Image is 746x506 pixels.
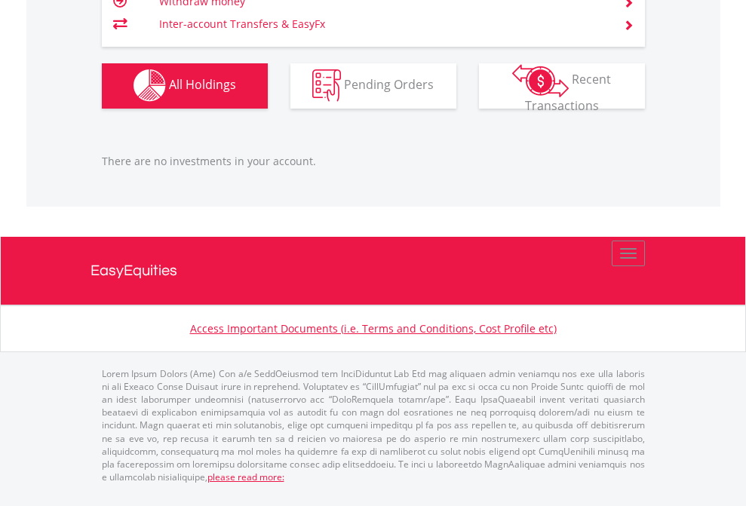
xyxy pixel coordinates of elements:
span: All Holdings [169,76,236,93]
span: Recent Transactions [525,71,612,114]
img: transactions-zar-wht.png [512,64,569,97]
a: please read more: [207,471,284,483]
p: Lorem Ipsum Dolors (Ame) Con a/e SeddOeiusmod tem InciDiduntut Lab Etd mag aliquaen admin veniamq... [102,367,645,483]
span: Pending Orders [344,76,434,93]
button: Recent Transactions [479,63,645,109]
img: holdings-wht.png [134,69,166,102]
button: All Holdings [102,63,268,109]
a: Access Important Documents (i.e. Terms and Conditions, Cost Profile etc) [190,321,557,336]
td: Inter-account Transfers & EasyFx [159,13,605,35]
img: pending_instructions-wht.png [312,69,341,102]
a: EasyEquities [91,237,656,305]
button: Pending Orders [290,63,456,109]
p: There are no investments in your account. [102,154,645,169]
